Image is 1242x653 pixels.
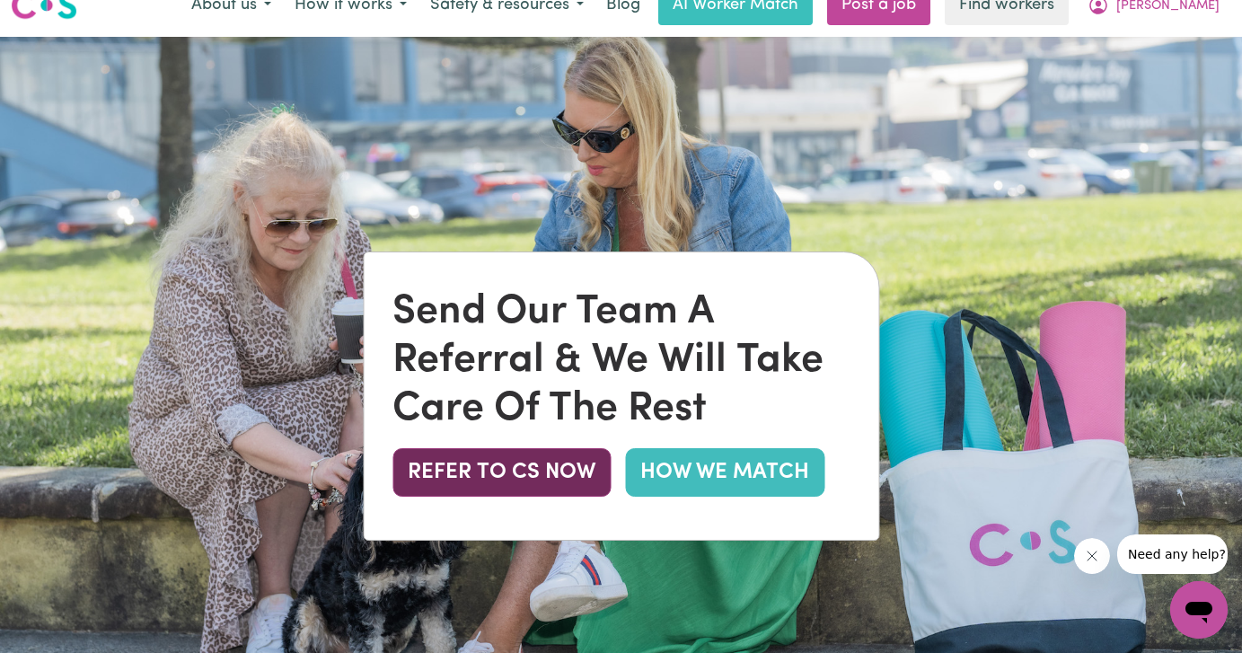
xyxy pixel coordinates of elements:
iframe: Close message [1074,538,1110,574]
iframe: Button to launch messaging window [1170,581,1228,639]
iframe: Message from company [1117,534,1228,574]
a: HOW WE MATCH [625,448,824,497]
div: Send Our Team A Referral & We Will Take Care Of The Rest [392,288,850,434]
button: REFER TO CS NOW [392,448,611,497]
